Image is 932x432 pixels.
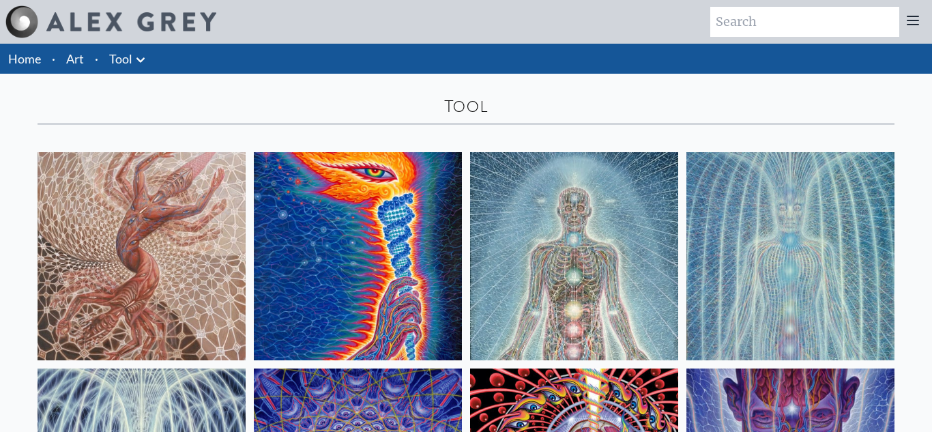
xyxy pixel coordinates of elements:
li: · [46,44,61,74]
a: Home [8,51,41,66]
a: Tool [109,49,132,68]
a: Art [66,49,84,68]
div: Tool [38,96,894,117]
li: · [89,44,104,74]
input: Search [710,7,899,37]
